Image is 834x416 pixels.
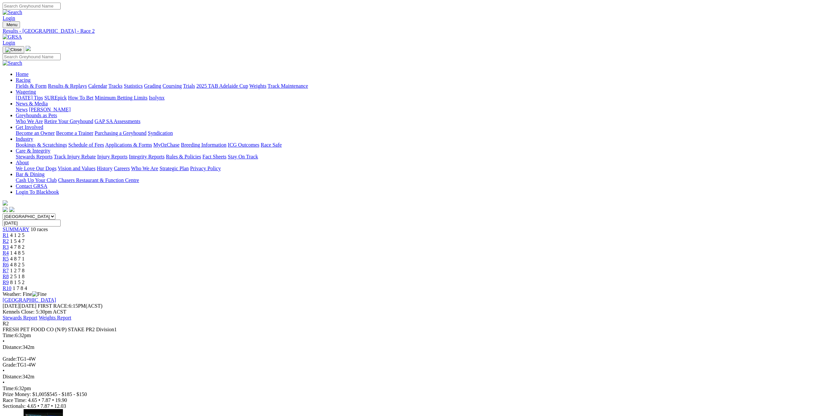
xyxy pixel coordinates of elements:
a: SUREpick [44,95,67,100]
a: Get Involved [16,124,43,130]
span: [DATE] [3,303,20,309]
a: Results & Replays [48,83,87,89]
div: 342m [3,374,831,380]
img: Search [3,60,22,66]
a: Purchasing a Greyhound [95,130,146,136]
input: Select date [3,220,61,226]
span: Distance: [3,344,22,350]
a: Become a Trainer [56,130,93,136]
div: 6:32pm [3,333,831,338]
div: TG1-4W [3,362,831,368]
span: • [38,397,40,403]
img: twitter.svg [9,207,14,212]
img: facebook.svg [3,207,8,212]
a: [GEOGRAPHIC_DATA] [3,297,56,303]
div: Racing [16,83,831,89]
div: Results - [GEOGRAPHIC_DATA] - Race 2 [3,28,831,34]
a: 2025 TAB Adelaide Cup [196,83,248,89]
a: Login [3,40,15,45]
a: Applications & Forms [105,142,152,148]
a: R7 [3,268,9,273]
a: R3 [3,244,9,250]
span: R2 [3,238,9,244]
a: Integrity Reports [129,154,165,159]
span: Weather: Fine [3,291,47,297]
span: R10 [3,285,11,291]
span: R9 [3,280,9,285]
div: Industry [16,142,831,148]
div: 6:32pm [3,386,831,391]
span: Grade: [3,362,17,368]
a: About [16,160,29,165]
a: Chasers Restaurant & Function Centre [58,177,139,183]
a: Stewards Report [3,315,37,320]
span: Time: [3,333,15,338]
a: Weights Report [39,315,71,320]
img: Search [3,9,22,15]
span: 12.03 [54,403,66,409]
span: • [37,403,39,409]
div: About [16,166,831,172]
span: 1 7 8 4 [13,285,27,291]
span: 7.87 [42,397,51,403]
a: Who We Are [16,118,43,124]
a: Fields & Form [16,83,47,89]
a: Rules & Policies [166,154,201,159]
a: Bookings & Scratchings [16,142,67,148]
span: Sectionals: [3,403,26,409]
a: Wagering [16,89,36,95]
a: R5 [3,256,9,262]
a: Care & Integrity [16,148,50,154]
a: News [16,107,28,112]
a: SUMMARY [3,226,29,232]
a: Stewards Reports [16,154,52,159]
img: Close [5,47,22,52]
span: 4 8 2 5 [10,262,25,267]
span: Time: [3,386,15,391]
a: Login [3,15,15,21]
span: • [3,338,5,344]
a: Weights [249,83,266,89]
a: Vision and Values [58,166,95,171]
span: Race Time: [3,397,27,403]
span: 8 1 5 2 [10,280,25,285]
a: Cash Up Your Club [16,177,57,183]
span: FIRST RACE: [38,303,68,309]
a: Retire Your Greyhound [44,118,93,124]
div: TG1-4W [3,356,831,362]
div: 342m [3,344,831,350]
a: [PERSON_NAME] [29,107,70,112]
a: Home [16,71,29,77]
a: Statistics [124,83,143,89]
a: Bar & Dining [16,172,45,177]
div: Care & Integrity [16,154,831,160]
span: 4.65 [27,403,36,409]
a: Coursing [163,83,182,89]
span: R2 [3,321,9,326]
img: GRSA [3,34,22,40]
span: $545 - $185 - $150 [47,391,87,397]
button: Toggle navigation [3,46,24,53]
span: R6 [3,262,9,267]
a: Injury Reports [97,154,127,159]
span: 6:15PM(ACST) [38,303,103,309]
span: 4 1 2 5 [10,232,25,238]
a: Tracks [108,83,123,89]
img: Fine [32,291,47,297]
span: 19.90 [55,397,67,403]
a: Who We Are [131,166,158,171]
span: • [52,397,54,403]
a: R1 [3,232,9,238]
a: Minimum Betting Limits [95,95,147,100]
span: Distance: [3,374,22,379]
div: FRESH PET FOOD CO (N/P) STAKE PR2 Division1 [3,327,831,333]
a: Calendar [88,83,107,89]
a: Contact GRSA [16,183,47,189]
span: 4 8 7 1 [10,256,25,262]
a: Stay On Track [228,154,258,159]
a: MyOzChase [153,142,180,148]
a: Login To Blackbook [16,189,59,195]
